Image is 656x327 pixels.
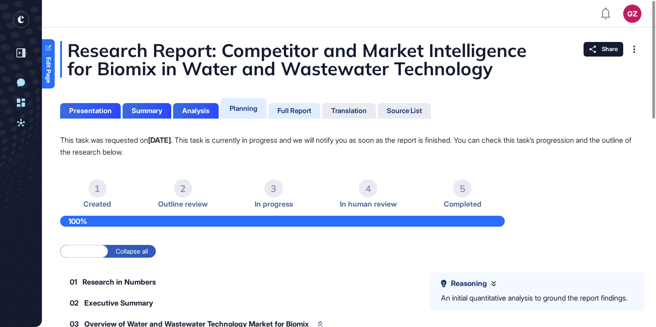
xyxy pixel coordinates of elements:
button: GZ [623,5,641,23]
span: Edit Page [46,57,51,83]
span: 02 [70,299,79,306]
div: Planning [230,104,257,113]
div: Source List [387,107,422,115]
span: Reasoning [451,279,487,288]
label: Expand all [60,245,108,258]
div: 4 [359,179,377,197]
span: Executive Summary [84,299,153,306]
a: Edit Page [42,39,55,88]
div: Translation [331,107,367,115]
div: An initial quantitative analysis to ground the report findings. [441,292,628,304]
span: In progress [255,200,293,208]
label: Collapse all [108,245,156,258]
span: Created [83,200,111,208]
div: Summary [132,107,162,115]
div: entrapeer-logo [13,11,29,28]
span: In human review [340,200,397,208]
div: 100% [60,216,505,227]
div: 2 [174,179,192,197]
span: Research in Numbers [82,278,156,285]
div: 3 [265,179,283,197]
div: Research Report: Competitor and Market Intelligence for Biomix in Water and Wastewater Technology [60,41,638,78]
span: Outline review [158,200,208,208]
p: This task was requested on . This task is currently in progress and we will notify you as soon as... [60,134,638,158]
div: 1 [88,179,107,197]
span: 01 [70,278,77,285]
div: Analysis [182,107,210,115]
strong: [DATE] [148,135,171,145]
div: Presentation [69,107,112,115]
span: Share [602,46,618,53]
span: Completed [444,200,482,208]
div: 5 [453,179,471,197]
div: Full Report [277,107,311,115]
